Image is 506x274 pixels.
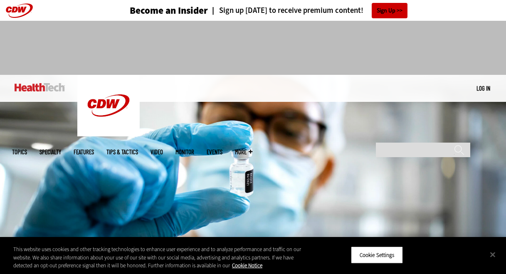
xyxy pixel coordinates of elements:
[232,262,262,269] a: More information about your privacy
[106,149,138,155] a: Tips & Tactics
[151,149,163,155] a: Video
[130,6,208,15] h3: Become an Insider
[175,149,194,155] a: MonITor
[15,83,65,91] img: Home
[208,7,363,15] a: Sign up [DATE] to receive premium content!
[74,149,94,155] a: Features
[13,245,304,270] div: This website uses cookies and other tracking technologies to enhance user experience and to analy...
[207,149,222,155] a: Events
[476,84,490,92] a: Log in
[39,149,61,155] span: Specialty
[99,6,208,15] a: Become an Insider
[102,29,405,67] iframe: advertisement
[476,84,490,93] div: User menu
[235,149,252,155] span: More
[351,246,403,264] button: Cookie Settings
[77,130,140,138] a: CDW
[12,149,27,155] span: Topics
[484,245,502,264] button: Close
[372,3,407,18] a: Sign Up
[77,75,140,136] img: Home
